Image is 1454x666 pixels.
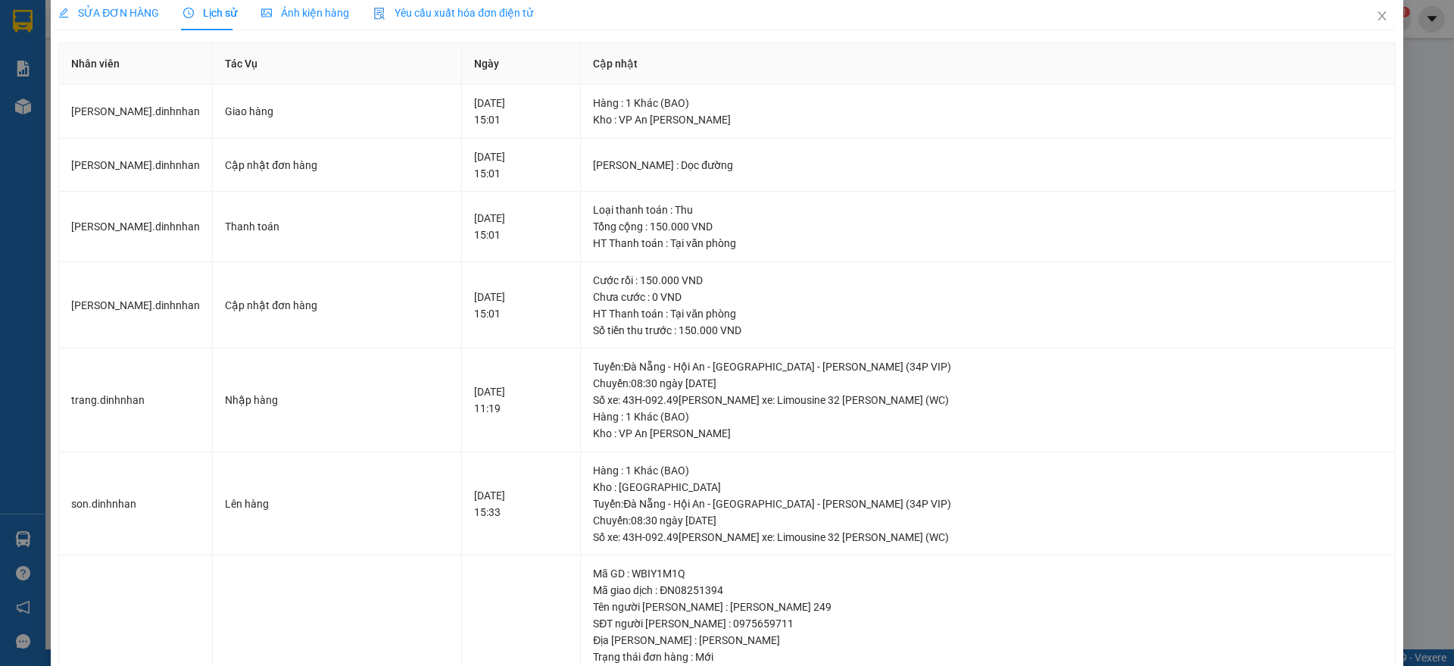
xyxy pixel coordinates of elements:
div: SĐT người [PERSON_NAME] : 0975659711 [593,615,1382,632]
span: close [1376,10,1388,22]
div: Tên người [PERSON_NAME] : [PERSON_NAME] 249 [593,599,1382,615]
div: Cước rồi : 150.000 VND [593,272,1382,289]
div: [DATE] 15:01 [474,210,568,243]
div: Lên hàng [225,496,449,512]
span: Lịch sử [183,7,237,19]
th: Tác Vụ [213,43,462,85]
div: Tổng cộng : 150.000 VND [593,218,1382,235]
span: edit [58,8,69,18]
div: Tuyến : Đà Nẵng - Hội An - [GEOGRAPHIC_DATA] - [PERSON_NAME] (34P VIP) Chuyến: 08:30 ngày [DATE] ... [593,358,1382,408]
div: Tuyến : Đà Nẵng - Hội An - [GEOGRAPHIC_DATA] - [PERSON_NAME] (34P VIP) Chuyến: 08:30 ngày [DATE] ... [593,496,1382,546]
td: trang.dinhnhan [59,349,213,452]
div: Địa [PERSON_NAME] : [PERSON_NAME] [593,632,1382,649]
span: Yêu cầu xuất hóa đơn điện tử [373,7,533,19]
div: Giao hàng [225,103,449,120]
th: Nhân viên [59,43,213,85]
div: [DATE] 15:01 [474,289,568,322]
div: Hàng : 1 Khác (BAO) [593,408,1382,425]
div: Kho : VP An [PERSON_NAME] [593,425,1382,442]
div: [DATE] 15:01 [474,149,568,182]
span: Ảnh kiện hàng [261,7,349,19]
div: Thanh toán [225,218,449,235]
div: [PERSON_NAME] : Dọc đường [593,157,1382,174]
span: clock-circle [183,8,194,18]
div: Trạng thái đơn hàng : Mới [593,649,1382,665]
span: SỬA ĐƠN HÀNG [58,7,159,19]
div: Kho : VP An [PERSON_NAME] [593,111,1382,128]
div: Loại thanh toán : Thu [593,202,1382,218]
div: Mã GD : WBIY1M1Q [593,565,1382,582]
div: HT Thanh toán : Tại văn phòng [593,235,1382,252]
td: [PERSON_NAME].dinhnhan [59,85,213,139]
td: [PERSON_NAME].dinhnhan [59,262,213,349]
div: [DATE] 11:19 [474,383,568,417]
td: [PERSON_NAME].dinhnhan [59,192,213,262]
div: Mã giao dịch : ĐN08251394 [593,582,1382,599]
div: HT Thanh toán : Tại văn phòng [593,305,1382,322]
div: Cập nhật đơn hàng [225,157,449,174]
div: Chưa cước : 0 VND [593,289,1382,305]
div: Nhập hàng [225,392,449,408]
span: picture [261,8,272,18]
th: Ngày [462,43,581,85]
img: icon [373,8,385,20]
div: Hàng : 1 Khác (BAO) [593,462,1382,479]
td: son.dinhnhan [59,452,213,556]
td: [PERSON_NAME].dinhnhan [59,139,213,192]
div: Số tiền thu trước : 150.000 VND [593,322,1382,339]
div: Cập nhật đơn hàng [225,297,449,314]
div: [DATE] 15:33 [474,487,568,521]
div: Hàng : 1 Khác (BAO) [593,95,1382,111]
div: Kho : [GEOGRAPHIC_DATA] [593,479,1382,496]
th: Cập nhật [581,43,1395,85]
div: [DATE] 15:01 [474,95,568,128]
